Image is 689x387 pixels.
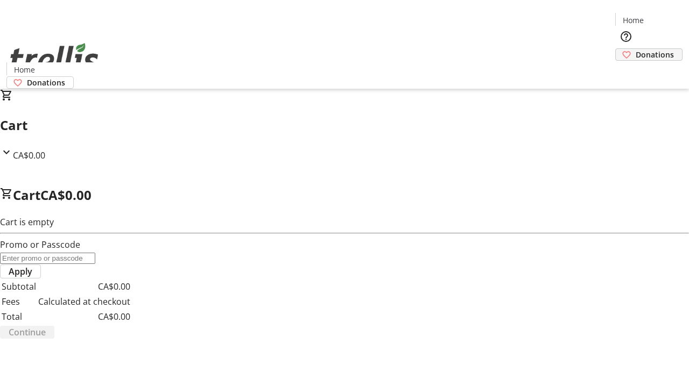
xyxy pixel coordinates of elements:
[1,295,37,309] td: Fees
[6,31,102,85] img: Orient E2E Organization DZeOS9eTtn's Logo
[38,279,131,293] td: CA$0.00
[9,265,32,278] span: Apply
[615,61,637,82] button: Cart
[623,15,644,26] span: Home
[615,26,637,47] button: Help
[38,310,131,324] td: CA$0.00
[13,149,45,161] span: CA$0.00
[6,76,74,89] a: Donations
[1,279,37,293] td: Subtotal
[38,295,131,309] td: Calculated at checkout
[636,49,674,60] span: Donations
[14,64,35,75] span: Home
[616,15,650,26] a: Home
[615,48,683,61] a: Donations
[40,186,92,204] span: CA$0.00
[27,77,65,88] span: Donations
[1,310,37,324] td: Total
[7,64,41,75] a: Home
